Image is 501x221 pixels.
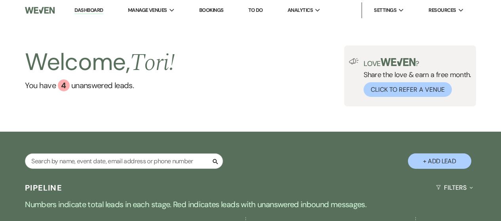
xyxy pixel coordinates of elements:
[288,6,313,14] span: Analytics
[199,7,224,13] a: Bookings
[74,7,103,14] a: Dashboard
[25,153,223,169] input: Search by name, event date, email address or phone number
[25,79,175,91] a: You have 4 unanswered leads.
[130,45,175,81] span: Tori !
[364,58,471,67] p: Love ?
[25,182,62,193] h3: Pipeline
[349,58,359,64] img: loud-speaker-illustration.svg
[374,6,396,14] span: Settings
[25,45,175,79] h2: Welcome,
[58,79,70,91] div: 4
[408,153,471,169] button: + Add Lead
[433,177,476,198] button: Filters
[128,6,167,14] span: Manage Venues
[381,58,416,66] img: weven-logo-green.svg
[25,2,54,19] img: Weven Logo
[364,82,452,97] button: Click to Refer a Venue
[248,7,263,13] a: To Do
[429,6,456,14] span: Resources
[359,58,471,97] div: Share the love & earn a free month.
